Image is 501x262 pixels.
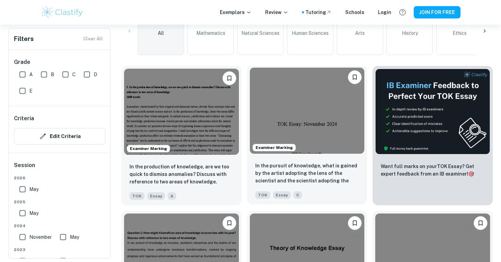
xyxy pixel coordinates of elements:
p: Exemplars [220,9,252,16]
a: ThumbnailWant full marks on yourTOK Essay? Get expert feedback from an IB examiner! [373,66,493,205]
span: TOK [130,192,145,200]
span: Examiner Marking [253,144,295,151]
button: Please log in to bookmark exemplars [348,216,362,230]
span: Natural Sciences [241,29,279,37]
span: Examiner Marking [127,146,170,152]
span: 2025 [14,199,105,205]
img: TOK Essay example thumbnail: In the pursuit of knowledge, what is gai [250,68,365,154]
h6: Criteria [14,114,34,123]
button: Please log in to bookmark exemplars [223,71,236,85]
span: 2024 [14,223,105,229]
h6: Grade [14,58,105,66]
span: Human Sciences [292,29,329,37]
span: A [168,192,176,200]
span: Essay [147,192,165,200]
img: Clastify logo [41,5,84,19]
span: Arts [355,29,365,37]
span: 2023 [14,247,105,253]
span: May [70,233,79,241]
span: May [29,209,39,217]
span: E [29,87,32,95]
span: A [29,71,33,78]
a: Login [378,9,391,16]
span: November [29,233,52,241]
p: In the production of knowledge, are we too quick to dismiss anomalies? Discuss with reference to ... [130,163,233,185]
span: TOK [255,191,270,199]
span: May [29,185,39,193]
button: Please log in to bookmark exemplars [474,216,487,230]
img: Thumbnail [375,69,490,154]
p: Want full marks on your TOK Essay ? Get expert feedback from an IB examiner! [381,163,485,178]
span: History [402,29,418,37]
a: Examiner MarkingPlease log in to bookmark exemplarsIn the pursuit of knowledge, what is gained by... [247,66,367,205]
h6: Filters [14,34,34,44]
button: Please log in to bookmark exemplars [223,216,236,230]
span: Essay [273,191,291,199]
span: C [293,191,302,199]
span: Ethics [453,29,467,37]
h6: Session [14,161,105,175]
span: 2026 [14,175,105,181]
a: Examiner MarkingPlease log in to bookmark exemplarsIn the production of knowledge, are we too qui... [121,66,242,205]
span: All [158,29,164,37]
span: C [72,71,76,78]
span: Mathematics [196,29,225,37]
span: D [94,71,97,78]
button: Please log in to bookmark exemplars [348,70,362,84]
span: B [51,71,54,78]
p: Review [265,9,288,16]
img: TOK Essay example thumbnail: In the production of knowledge, are we t [124,69,239,155]
button: JOIN FOR FREE [414,6,460,18]
button: Edit Criteria [14,128,105,144]
span: 🎯 [468,171,474,177]
p: In the pursuit of knowledge, what is gained by the artist adopting the lens of the scientist and ... [255,162,359,185]
a: Tutoring [305,9,332,16]
button: Help and Feedback [397,6,408,18]
a: Schools [345,9,364,16]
